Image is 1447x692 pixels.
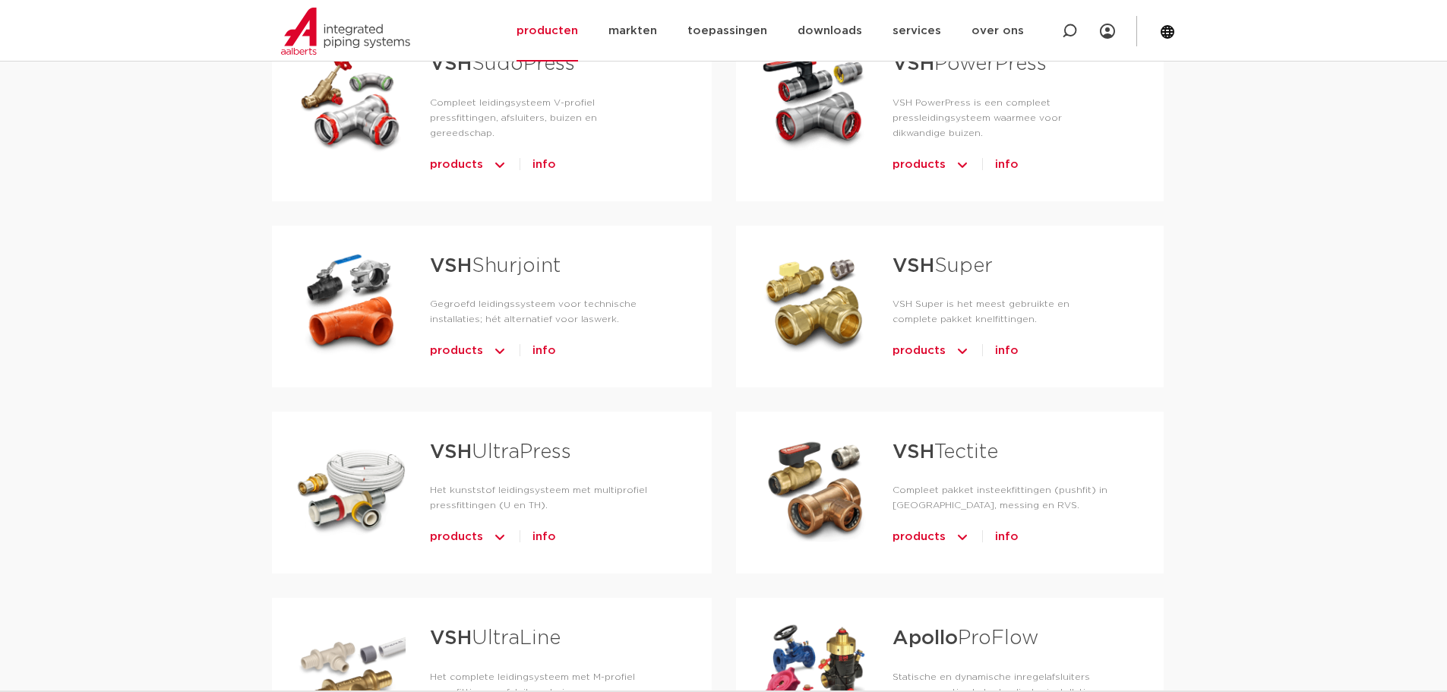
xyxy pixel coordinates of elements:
[893,256,934,276] strong: VSH
[893,525,946,549] span: products
[430,95,663,141] p: Compleet leidingsysteem V-profiel pressfittingen, afsluiters, buizen en gereedschap.
[430,482,663,513] p: Het kunststof leidingsysteem met multiprofiel pressfittingen (U en TH).
[893,54,1047,74] a: VSHPowerPress
[492,525,507,549] img: icon-chevron-up-1.svg
[492,339,507,363] img: icon-chevron-up-1.svg
[893,628,1038,648] a: ApolloProFlow
[955,339,970,363] img: icon-chevron-up-1.svg
[430,442,472,462] strong: VSH
[430,256,472,276] strong: VSH
[430,54,575,74] a: VSHSudoPress
[955,525,970,549] img: icon-chevron-up-1.svg
[430,628,472,648] strong: VSH
[893,442,934,462] strong: VSH
[893,54,934,74] strong: VSH
[430,256,561,276] a: VSHShurjoint
[430,54,472,74] strong: VSH
[995,153,1019,177] a: info
[532,339,556,363] a: info
[893,296,1114,327] p: VSH Super is het meest gebruikte en complete pakket knelfittingen.
[430,442,571,462] a: VSHUltraPress
[492,153,507,177] img: icon-chevron-up-1.svg
[430,525,483,549] span: products
[893,95,1114,141] p: VSH PowerPress is een compleet pressleidingsysteem waarmee voor dikwandige buizen.
[893,628,958,648] strong: Apollo
[532,153,556,177] a: info
[955,153,970,177] img: icon-chevron-up-1.svg
[893,256,993,276] a: VSHSuper
[430,153,483,177] span: products
[430,628,561,648] a: VSHUltraLine
[893,339,946,363] span: products
[893,482,1114,513] p: Compleet pakket insteekfittingen (pushfit) in [GEOGRAPHIC_DATA], messing en RVS.
[995,339,1019,363] a: info
[893,442,998,462] a: VSHTectite
[532,525,556,549] a: info
[893,153,946,177] span: products
[430,339,483,363] span: products
[430,296,663,327] p: Gegroefd leidingssysteem voor technische installaties; hét alternatief voor laswerk.
[995,525,1019,549] a: info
